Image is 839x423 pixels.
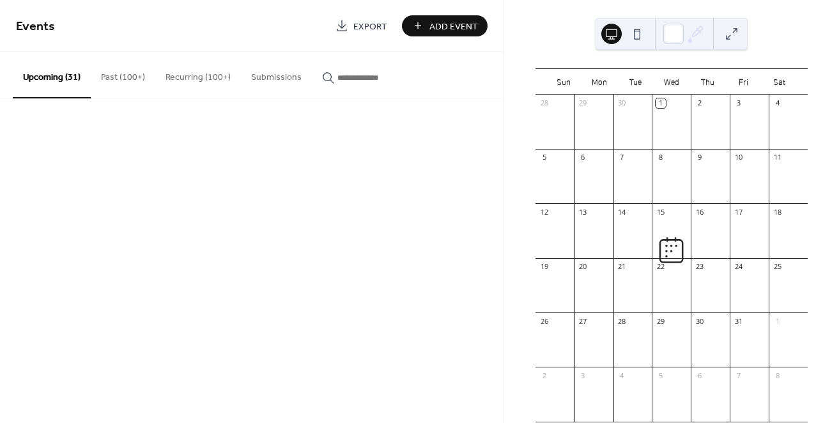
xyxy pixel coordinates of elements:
div: 15 [656,207,665,217]
div: 13 [578,207,588,217]
div: 19 [539,262,549,272]
div: 30 [617,98,627,108]
div: 2 [539,371,549,380]
a: Export [326,15,397,36]
div: Thu [689,69,725,95]
div: 6 [578,153,588,162]
div: Mon [581,69,617,95]
div: 14 [617,207,627,217]
div: 29 [656,316,665,326]
div: 23 [695,262,704,272]
span: Export [353,20,387,33]
div: 9 [695,153,704,162]
div: Wed [654,69,689,95]
div: Tue [617,69,653,95]
div: 18 [773,207,782,217]
div: 25 [773,262,782,272]
div: 2 [695,98,704,108]
div: 4 [773,98,782,108]
button: Add Event [402,15,488,36]
div: 8 [656,153,665,162]
div: 11 [773,153,782,162]
div: Sat [762,69,797,95]
div: 12 [539,207,549,217]
div: 7 [617,153,627,162]
div: 10 [734,153,743,162]
button: Submissions [241,52,312,97]
div: Fri [725,69,761,95]
span: Events [16,14,55,39]
div: 20 [578,262,588,272]
div: 29 [578,98,588,108]
div: 1 [656,98,665,108]
div: 5 [539,153,549,162]
div: 22 [656,262,665,272]
div: 24 [734,262,743,272]
div: 7 [734,371,743,380]
div: 27 [578,316,588,326]
div: 16 [695,207,704,217]
button: Recurring (100+) [155,52,241,97]
div: 21 [617,262,627,272]
div: 30 [695,316,704,326]
div: 3 [734,98,743,108]
div: 3 [578,371,588,380]
div: 26 [539,316,549,326]
div: 5 [656,371,665,380]
div: 1 [773,316,782,326]
div: 6 [695,371,704,380]
button: Past (100+) [91,52,155,97]
div: Sun [546,69,581,95]
div: 28 [617,316,627,326]
div: 4 [617,371,627,380]
div: 8 [773,371,782,380]
button: Upcoming (31) [13,52,91,98]
div: 17 [734,207,743,217]
div: 31 [734,316,743,326]
div: 28 [539,98,549,108]
span: Add Event [429,20,478,33]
